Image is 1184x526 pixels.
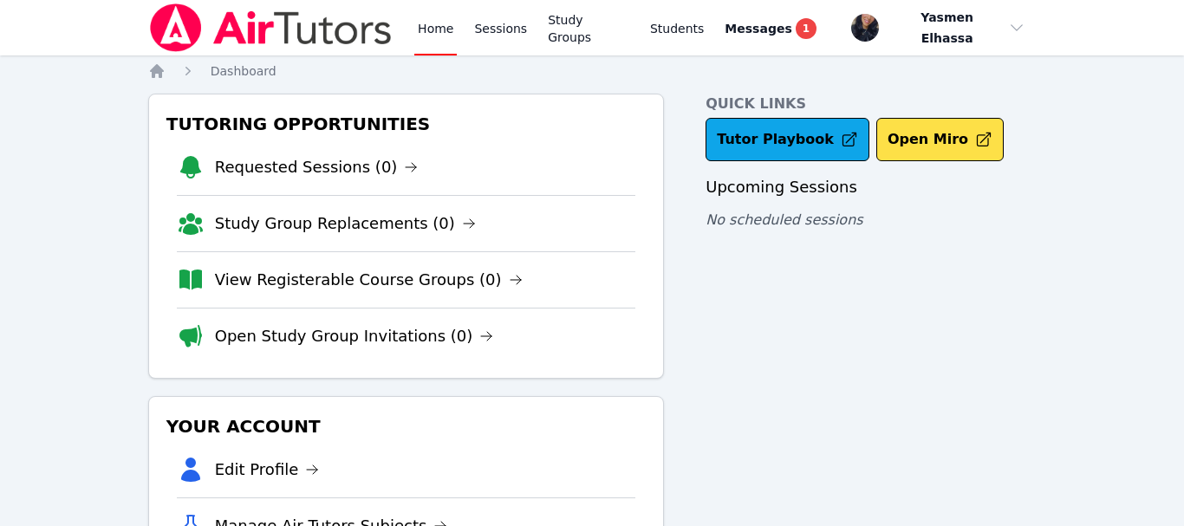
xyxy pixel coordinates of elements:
a: Requested Sessions (0) [215,155,419,179]
a: Dashboard [211,62,276,80]
button: Open Miro [876,118,1004,161]
h3: Your Account [163,411,650,442]
img: Air Tutors [148,3,394,52]
span: 1 [796,18,816,39]
nav: Breadcrumb [148,62,1037,80]
h3: Tutoring Opportunities [163,108,650,140]
span: Messages [725,20,791,37]
a: View Registerable Course Groups (0) [215,268,523,292]
a: Tutor Playbook [706,118,869,161]
span: No scheduled sessions [706,211,862,228]
h4: Quick Links [706,94,1036,114]
a: Open Study Group Invitations (0) [215,324,494,348]
a: Edit Profile [215,458,320,482]
span: Dashboard [211,64,276,78]
a: Study Group Replacements (0) [215,211,476,236]
h3: Upcoming Sessions [706,175,1036,199]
